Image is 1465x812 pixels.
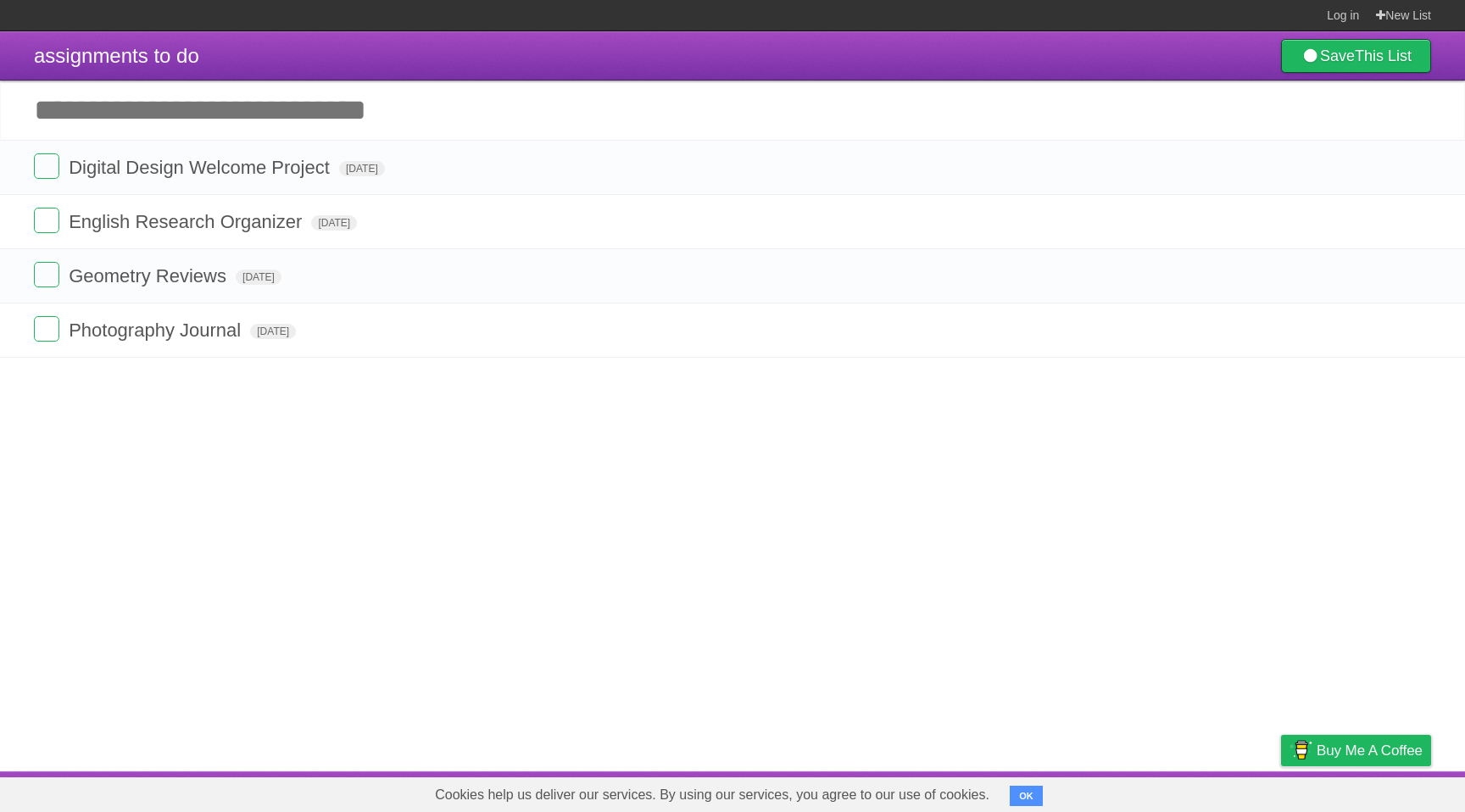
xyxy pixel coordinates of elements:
[1010,786,1043,806] button: OK
[34,262,59,287] label: Done
[250,324,296,339] span: [DATE]
[1056,776,1091,808] a: About
[1281,735,1431,766] a: Buy me a coffee
[1259,776,1303,808] a: Privacy
[69,320,245,341] span: Photography Journal
[1111,776,1180,808] a: Developers
[1355,47,1412,64] b: This List
[1317,736,1423,765] span: Buy me a coffee
[69,265,231,286] span: Geometry Reviews
[34,208,59,233] label: Done
[1201,776,1239,808] a: Terms
[34,44,199,67] span: assignments to do
[34,153,59,179] label: Done
[236,270,281,285] span: [DATE]
[311,215,357,231] span: [DATE]
[1281,39,1431,73] a: SaveThis List
[418,778,1006,812] span: Cookies help us deliver our services. By using our services, you agree to our use of cookies.
[339,161,385,176] span: [DATE]
[1290,736,1312,765] img: Buy me a coffee
[69,157,334,178] span: Digital Design Welcome Project
[1324,776,1431,808] a: Suggest a feature
[34,316,59,342] label: Done
[69,211,306,232] span: English Research Organizer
